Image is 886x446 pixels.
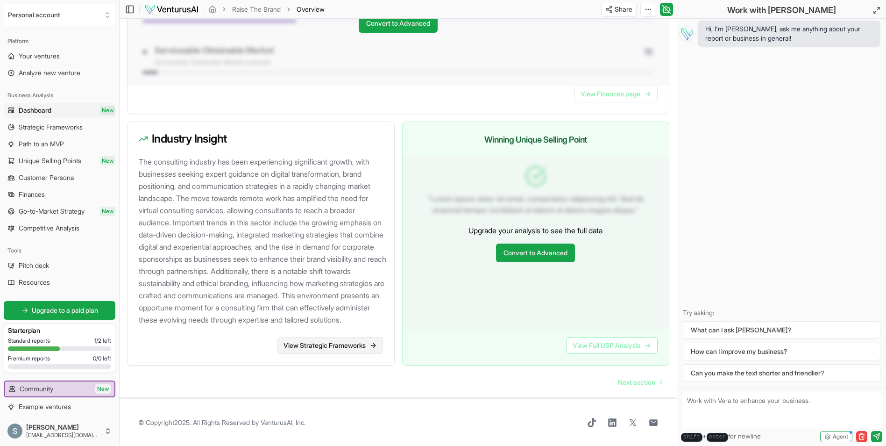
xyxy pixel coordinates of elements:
a: Your ventures [4,49,115,64]
span: + for newline [681,432,761,442]
a: View Strategic Frameworks [277,337,383,354]
a: DashboardNew [4,103,115,118]
span: Analyze new venture [19,68,80,78]
a: Finances [4,187,115,202]
a: Example ventures [4,399,115,414]
span: Strategic Frameworks [19,122,83,132]
a: Upgrade to a paid plan [4,301,115,320]
a: VenturusAI, Inc [261,418,304,426]
a: Unique Selling PointsNew [4,153,115,168]
nav: breadcrumb [209,5,325,14]
p: Try asking: [683,308,880,317]
span: © Copyright 2025 . All Rights Reserved by . [138,418,305,427]
kbd: shift [681,433,702,442]
h2: Work with [PERSON_NAME] [727,4,836,17]
a: Raise The Brand [232,5,281,14]
img: logo [144,4,199,15]
h3: Winning Unique Selling Point [414,133,658,146]
button: [PERSON_NAME][EMAIL_ADDRESS][DOMAIN_NAME] [4,420,115,442]
a: Go-to-Market StrategyNew [4,204,115,219]
div: Platform [4,34,115,49]
span: Dashboard [19,106,51,115]
span: Unique Selling Points [19,156,81,165]
span: Community [20,384,53,394]
span: New [100,156,115,165]
span: Your ventures [19,51,60,61]
span: [PERSON_NAME] [26,423,100,432]
a: Go to next page [610,373,669,392]
h3: Industry Insight [139,133,383,144]
span: Share [615,5,632,14]
a: Path to an MVP [4,137,115,151]
a: Pitch deck [4,258,115,273]
a: Convert to Advanced [359,14,438,33]
span: Upgrade to a paid plan [32,306,98,315]
span: Standard reports [8,337,50,345]
a: CommunityNew [5,381,114,396]
span: Premium reports [8,355,50,362]
div: Tools [4,243,115,258]
button: Select an organization [4,4,115,26]
a: View Full USP Analysis [567,337,658,354]
button: How can I improve my business? [683,343,880,360]
span: Example ventures [19,402,71,411]
span: Finances [19,190,45,199]
p: The consulting industry has been experiencing significant growth, with businesses seeking expert ... [139,156,387,326]
img: ACg8ocImhshmkKhFTFxYGFQkNJNLyAYRSWZaZO2_w_JLNe6Esda6dQ=s96-c [7,424,22,439]
span: Go-to-Market Strategy [19,207,85,216]
a: Competitive Analysis [4,221,115,236]
button: Share [601,2,637,17]
span: Resources [19,278,50,287]
span: Hi, I'm [PERSON_NAME], ask me anything about your report or business in general! [705,24,873,43]
button: Agent [820,431,852,442]
span: Customer Persona [19,173,74,182]
span: Next section [618,378,655,387]
span: New [100,207,115,216]
img: Vera [679,26,694,41]
span: Competitive Analysis [19,223,79,233]
span: New [100,106,115,115]
span: Overview [297,5,325,14]
h3: Starter plan [8,326,111,335]
a: Strategic Frameworks [4,120,115,135]
span: 1 / 2 left [94,337,111,345]
span: Pitch deck [19,261,49,270]
p: Upgrade your analysis to see the full data [468,225,602,236]
a: Analyze new venture [4,65,115,80]
button: Can you make the text shorter and friendlier? [683,364,880,382]
a: Convert to Advanced [496,244,575,262]
span: Path to an MVP [19,139,64,149]
a: Resources [4,275,115,290]
span: New [95,384,111,394]
button: What can I ask [PERSON_NAME]? [683,321,880,339]
kbd: enter [707,433,728,442]
span: Agent [833,433,848,440]
a: Customer Persona [4,170,115,185]
span: 0 / 0 left [93,355,111,362]
div: Business Analysis [4,88,115,103]
span: [EMAIL_ADDRESS][DOMAIN_NAME] [26,432,100,439]
a: View Finances page [574,86,658,102]
nav: pagination [610,373,669,392]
